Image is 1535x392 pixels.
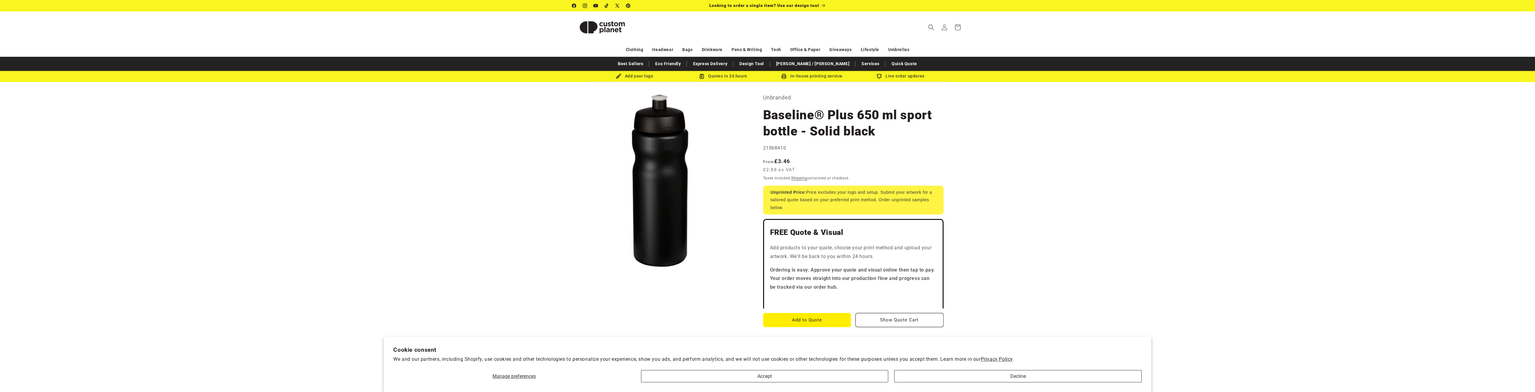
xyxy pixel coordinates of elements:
span: From [763,159,774,164]
a: Office & Paper [790,44,820,55]
div: Taxes included. calculated at checkout. [763,175,944,181]
strong: £3.46 [763,158,790,164]
button: Show Quote Cart [855,313,944,327]
span: £2.88 ex VAT [763,166,795,173]
a: [PERSON_NAME] / [PERSON_NAME] [773,59,852,69]
div: Price excludes your logo and setup. Submit your artwork for a tailored quote based on your prefer... [763,186,944,214]
media-gallery: Gallery Viewer [572,93,748,269]
span: Manage preferences [493,373,536,379]
img: Brush Icon [616,74,621,79]
summary: Product Description [763,335,944,350]
a: Best Sellers [615,59,646,69]
p: Unbranded [763,93,944,102]
a: Lifestyle [861,44,879,55]
a: Shipping [791,176,807,180]
iframe: Customer reviews powered by Trustpilot [770,296,937,302]
a: Custom Planet [570,11,634,43]
p: We and our partners, including Shopify, use cookies and other technologies to personalize your ex... [393,356,1142,363]
a: Eco Friendly [652,59,684,69]
a: Pens & Writing [732,44,762,55]
a: Clothing [626,44,643,55]
a: Privacy Policy [981,356,1013,362]
a: Headwear [652,44,673,55]
summary: Search [925,21,938,34]
div: Quotes in 24 hours [679,72,768,80]
a: Drinkware [702,44,723,55]
h1: Baseline® Plus 650 ml sport bottle - Solid black [763,107,944,139]
div: Live order updates [856,72,945,80]
button: Add to Quote [763,313,851,327]
a: Giveaways [829,44,852,55]
strong: Unprinted Price: [771,190,806,195]
a: Express Delivery [690,59,731,69]
a: Design Tool [736,59,767,69]
strong: Ordering is easy. Approve your quote and visual online then tap to pay. Your order moves straight... [770,267,935,290]
img: In-house printing [781,74,787,79]
img: Order updates [876,74,882,79]
button: Accept [641,370,888,382]
span: 21068410 [763,145,786,151]
a: Quick Quote [889,59,920,69]
span: Looking to order a single item? Use our design tool [709,3,819,8]
img: Custom Planet [572,14,632,41]
a: Tech [771,44,781,55]
a: Services [858,59,883,69]
a: Bags [682,44,692,55]
button: Decline [894,370,1141,382]
a: Umbrellas [888,44,909,55]
p: Add products to your quote, choose your print method and upload your artwork. We'll be back to yo... [770,244,937,261]
h2: FREE Quote & Visual [770,228,937,237]
div: Add your logo [590,72,679,80]
img: Order Updates Icon [699,74,705,79]
button: Manage preferences [393,370,635,382]
div: In-house printing service [768,72,856,80]
h2: Cookie consent [393,346,1142,353]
